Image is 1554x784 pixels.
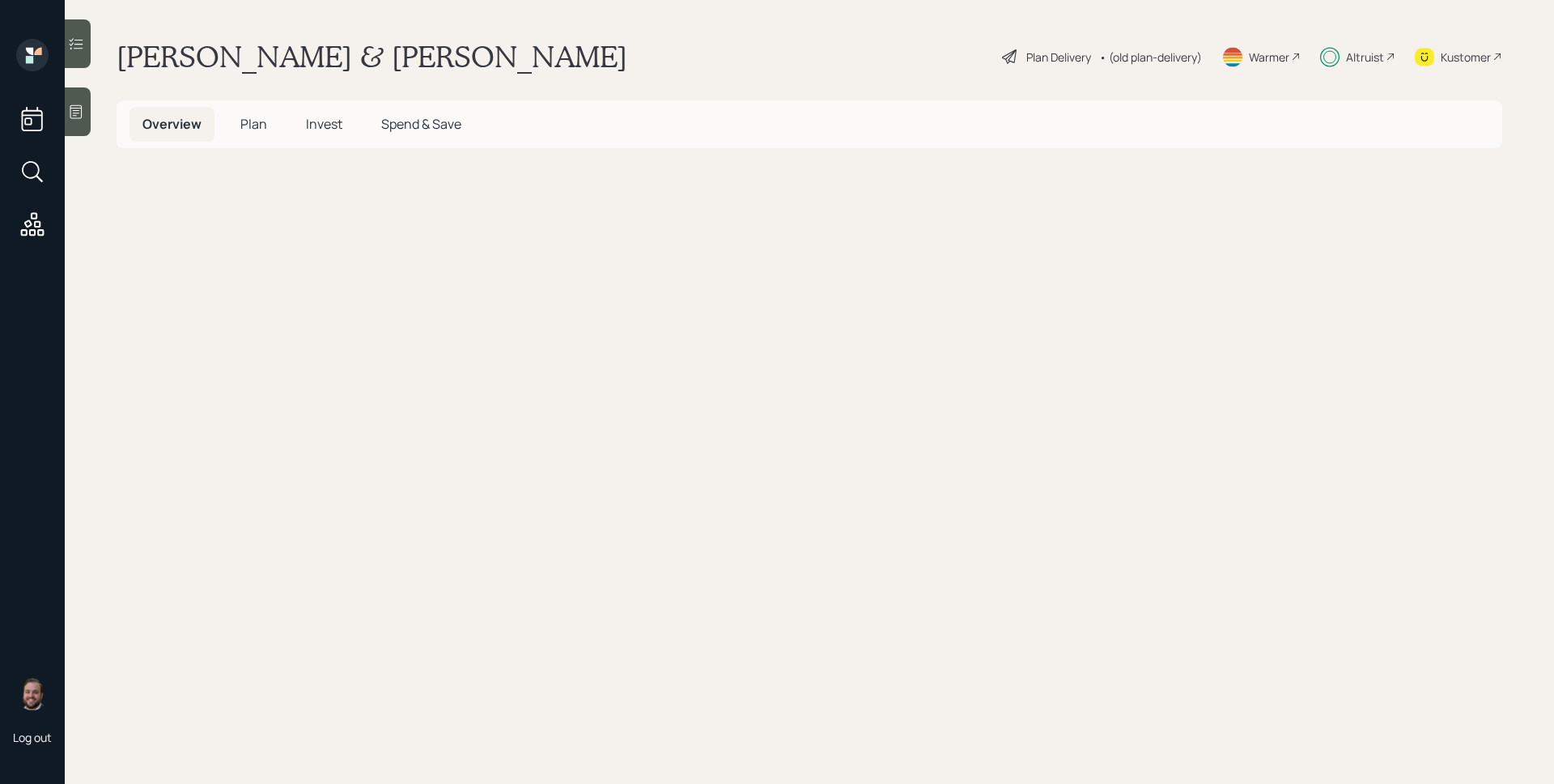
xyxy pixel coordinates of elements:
div: Log out [13,730,52,745]
span: Spend & Save [381,115,461,133]
div: Kustomer [1441,49,1491,66]
span: Invest [306,115,342,133]
span: Overview [142,115,202,133]
div: Plan Delivery [1026,49,1091,66]
div: • (old plan-delivery) [1099,49,1202,66]
div: Altruist [1346,49,1384,66]
span: Plan [240,115,267,133]
img: james-distasi-headshot.png [16,678,49,710]
h1: [PERSON_NAME] & [PERSON_NAME] [117,39,627,75]
div: Warmer [1249,49,1289,66]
